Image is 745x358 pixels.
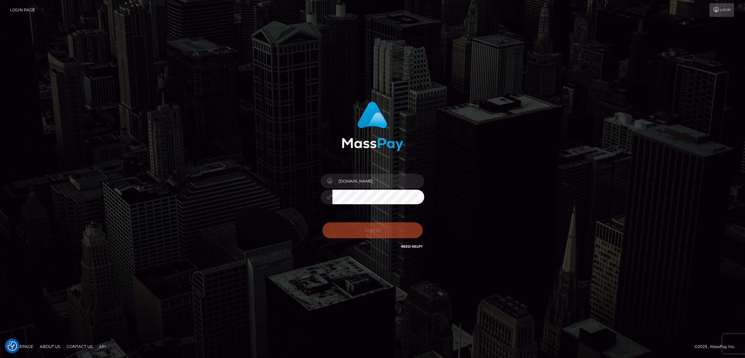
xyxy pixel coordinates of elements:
button: Consent Preferences [7,341,17,351]
a: Need Help? [401,244,423,249]
img: Revisit consent button [7,341,17,351]
a: Contact Us [64,341,95,352]
a: Login [709,3,734,17]
a: Homepage [7,341,36,352]
input: Username... [332,174,424,188]
a: Login Page [10,3,35,17]
a: API [96,341,109,352]
div: © 2025 , MassPay Inc. [695,343,740,350]
a: About Us [37,341,63,352]
img: MassPay Login [342,102,403,151]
